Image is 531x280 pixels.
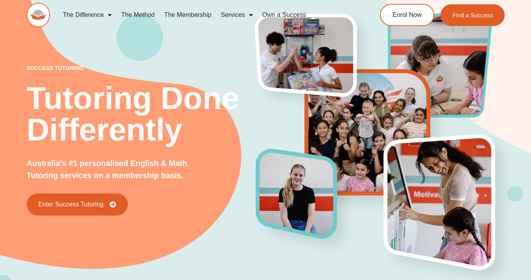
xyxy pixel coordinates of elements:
[216,6,257,24] a: Services
[27,65,256,71] p: success tutoring
[393,12,422,18] span: Enrol Now
[39,201,103,208] span: Enter Success Tutoring
[27,157,194,182] p: Australia's #1 personalised English & Math Tutoring services on a membership basis.
[58,6,352,24] nav: Menu
[58,6,116,24] a: The Difference
[159,6,216,24] a: The Membership
[27,193,128,216] a: Enter Success Tutoring
[258,6,311,24] a: Own a Success
[441,4,505,26] a: Find a Success
[380,4,434,26] a: Enrol Now
[27,83,256,146] h2: Tutoring Done Differently
[452,12,493,18] span: Find a Success
[116,6,159,24] a: The Method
